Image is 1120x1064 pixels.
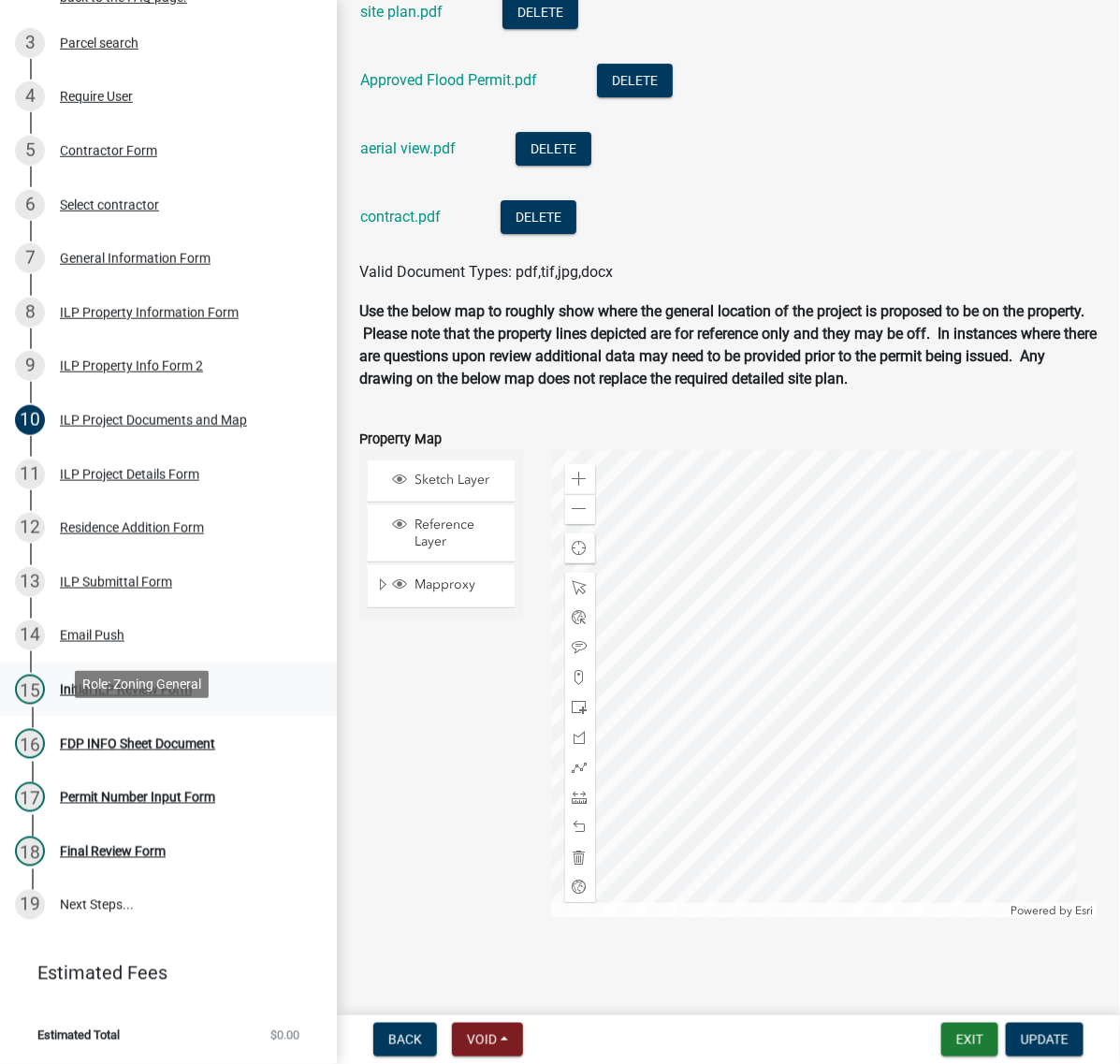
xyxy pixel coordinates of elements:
[467,1032,497,1047] span: Void
[516,140,591,158] wm-modal-confirm: Delete Document
[501,200,576,234] button: Delete
[270,1029,299,1042] span: $0.00
[15,28,45,58] div: 3
[60,521,204,534] div: Residence Addition Form
[359,263,613,281] span: Valid Document Types: pdf,tif,jpg,docx
[502,4,578,22] wm-modal-confirm: Delete Document
[388,1032,422,1047] span: Back
[60,252,211,265] div: General Information Form
[15,405,45,435] div: 10
[565,464,595,494] div: Zoom in
[60,737,215,751] div: FDP INFO Sheet Document
[1006,1023,1084,1057] button: Update
[368,460,515,503] li: Sketch Layer
[368,505,515,562] li: Reference Layer
[941,1023,998,1057] button: Exit
[389,517,508,550] div: Reference Layer
[15,513,45,543] div: 12
[60,468,199,481] div: ILP Project Details Form
[359,302,1097,387] strong: Use the below map to roughly show where the general location of the project is proposed to be on ...
[389,472,508,490] div: Sketch Layer
[360,3,443,21] a: site plan.pdf
[15,298,45,328] div: 8
[368,565,515,608] li: Mapproxy
[373,1023,437,1057] button: Back
[360,208,441,226] a: contract.pdf
[1021,1032,1069,1047] span: Update
[15,81,45,111] div: 4
[359,433,442,446] label: Property Map
[15,190,45,220] div: 6
[565,494,595,524] div: Zoom out
[15,675,45,705] div: 15
[360,71,537,89] a: Approved Flood Permit.pdf
[1075,904,1093,917] a: Esri
[15,890,45,920] div: 19
[452,1023,523,1057] button: Void
[60,359,203,372] div: ILP Property Info Form 2
[60,683,192,696] div: Initial ILP Review Form
[60,845,166,858] div: Final Review Form
[410,472,508,488] span: Sketch Layer
[366,456,516,614] ul: Layer List
[15,837,45,867] div: 18
[597,64,673,97] button: Delete
[375,576,389,596] span: Expand
[60,90,133,103] div: Require User
[410,517,508,550] span: Reference Layer
[60,198,159,211] div: Select contractor
[15,782,45,812] div: 17
[501,209,576,226] wm-modal-confirm: Delete Document
[15,351,45,381] div: 9
[15,955,307,992] a: Estimated Fees
[60,791,215,804] div: Permit Number Input Form
[516,132,591,166] button: Delete
[60,36,138,50] div: Parcel search
[15,729,45,759] div: 16
[565,533,595,563] div: Find my location
[360,139,456,157] a: aerial view.pdf
[597,72,673,90] wm-modal-confirm: Delete Document
[60,306,239,319] div: ILP Property Information Form
[389,576,508,595] div: Mapproxy
[60,576,172,589] div: ILP Submittal Form
[1006,903,1098,918] div: Powered by
[15,136,45,166] div: 5
[60,414,247,427] div: ILP Project Documents and Map
[15,243,45,273] div: 7
[410,576,508,593] span: Mapproxy
[15,567,45,597] div: 13
[75,671,209,698] div: Role: Zoning General
[15,620,45,650] div: 14
[37,1029,120,1042] span: Estimated Total
[60,144,157,157] div: Contractor Form
[15,459,45,489] div: 11
[60,629,124,642] div: Email Push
